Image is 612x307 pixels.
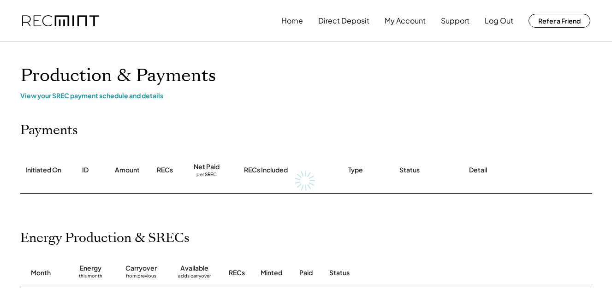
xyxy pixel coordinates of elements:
div: Available [180,264,208,273]
div: adds carryover [178,273,211,282]
h2: Energy Production & SRECs [20,230,190,246]
div: Month [31,268,51,277]
div: Carryover [125,264,157,273]
div: this month [79,273,102,282]
div: Initiated On [25,165,61,175]
div: ID [82,165,89,175]
div: from previous [126,273,156,282]
div: Status [399,165,420,175]
div: Energy [80,264,101,273]
div: RECs Included [244,165,288,175]
div: RECs [229,268,245,277]
div: Amount [115,165,140,175]
button: My Account [385,12,426,30]
div: Paid [299,268,313,277]
button: Support [441,12,469,30]
div: Detail [469,165,487,175]
button: Direct Deposit [318,12,369,30]
div: Type [348,165,363,175]
div: Minted [261,268,282,277]
div: per SREC [196,171,217,178]
div: Status [329,268,486,277]
h1: Production & Payments [20,65,592,87]
div: View your SREC payment schedule and details [20,91,592,100]
button: Home [281,12,303,30]
button: Refer a Friend [529,14,590,28]
div: Net Paid [194,162,220,171]
button: Log Out [485,12,513,30]
img: recmint-logotype%403x.png [22,15,99,27]
h2: Payments [20,123,78,138]
div: RECs [157,165,173,175]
